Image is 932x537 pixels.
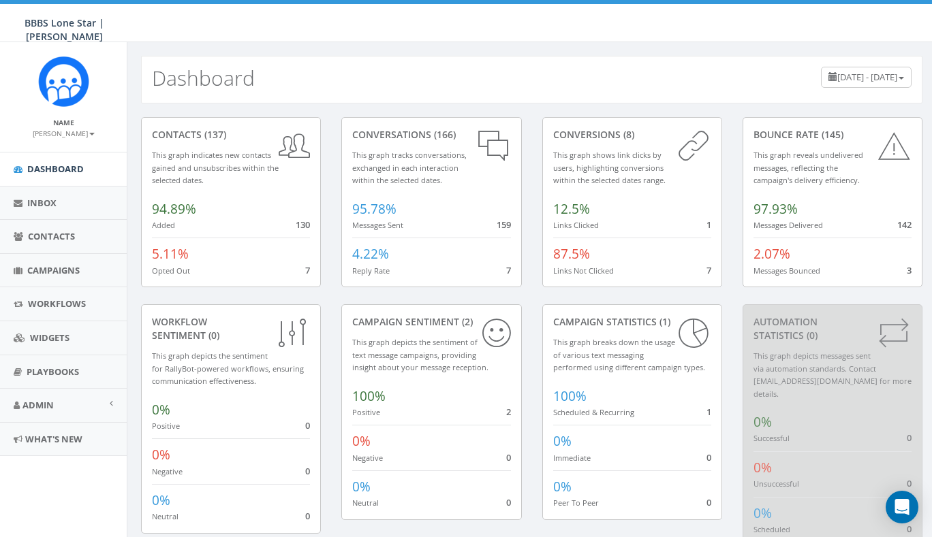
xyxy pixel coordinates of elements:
[754,524,790,534] small: Scheduled
[553,128,711,142] div: conversions
[38,56,89,107] img: Rally_Corp_Icon_1.png
[553,265,614,276] small: Links Not Clicked
[754,315,912,342] div: Automation Statistics
[152,491,170,509] span: 0%
[907,264,912,276] span: 3
[553,337,705,372] small: This graph breaks down the usage of various text messaging performed using different campaign types.
[352,220,403,230] small: Messages Sent
[305,465,310,477] span: 0
[706,451,711,463] span: 0
[152,315,310,342] div: Workflow Sentiment
[907,432,912,444] span: 0
[352,150,467,185] small: This graph tracks conversations, exchanged in each interaction within the selected dates.
[28,230,75,242] span: Contacts
[754,478,799,489] small: Unsuccessful
[706,406,711,418] span: 1
[754,150,863,185] small: This graph reveals undelivered messages, reflecting the campaign's delivery efficiency.
[352,128,510,142] div: conversations
[152,351,304,386] small: This graph depicts the sentiment for RallyBot-powered workflows, ensuring communication effective...
[754,220,823,230] small: Messages Delivered
[305,510,310,522] span: 0
[305,264,310,276] span: 7
[352,337,488,372] small: This graph depicts the sentiment of text message campaigns, providing insight about your message ...
[152,150,279,185] small: This graph indicates new contacts gained and unsubscribes within the selected dates.
[152,128,310,142] div: contacts
[431,128,456,141] span: (166)
[553,432,572,450] span: 0%
[754,245,790,263] span: 2.07%
[352,387,386,405] span: 100%
[553,150,666,185] small: This graph shows link clicks by users, highlighting conversions within the selected dates range.
[152,466,183,476] small: Negative
[621,128,634,141] span: (8)
[352,200,397,218] span: 95.78%
[352,432,371,450] span: 0%
[25,16,104,43] span: BBBS Lone Star | [PERSON_NAME]
[352,407,380,417] small: Positive
[33,129,95,138] small: [PERSON_NAME]
[754,351,912,399] small: This graph depicts messages sent via automation standards. Contact [EMAIL_ADDRESS][DOMAIN_NAME] f...
[28,297,86,310] span: Workflows
[152,511,178,521] small: Neutral
[352,265,390,276] small: Reply Rate
[754,504,772,522] span: 0%
[152,401,170,419] span: 0%
[152,245,189,263] span: 5.11%
[506,406,511,418] span: 2
[819,128,843,141] span: (145)
[506,496,511,508] span: 0
[497,218,511,231] span: 159
[305,419,310,432] span: 0
[506,264,511,276] span: 7
[897,218,912,231] span: 142
[352,245,389,263] span: 4.22%
[27,365,79,378] span: Playbooks
[754,459,772,476] span: 0%
[754,200,798,218] span: 97.93%
[206,329,219,342] span: (0)
[553,245,590,263] span: 87.5%
[657,315,670,328] span: (1)
[754,413,772,431] span: 0%
[22,399,54,411] span: Admin
[152,446,170,463] span: 0%
[352,478,371,495] span: 0%
[27,197,57,209] span: Inbox
[53,118,74,127] small: Name
[907,523,912,535] span: 0
[152,421,180,431] small: Positive
[33,127,95,139] a: [PERSON_NAME]
[352,315,510,329] div: Campaign Sentiment
[506,451,511,463] span: 0
[152,265,190,276] small: Opted Out
[27,264,80,276] span: Campaigns
[907,477,912,489] span: 0
[754,128,912,142] div: Bounce Rate
[25,433,82,445] span: What's New
[553,387,587,405] span: 100%
[706,264,711,276] span: 7
[553,315,711,329] div: Campaign Statistics
[706,496,711,508] span: 0
[553,478,572,495] span: 0%
[459,315,473,328] span: (2)
[553,220,599,230] small: Links Clicked
[27,163,84,175] span: Dashboard
[152,200,196,218] span: 94.89%
[886,491,918,523] div: Open Intercom Messenger
[202,128,226,141] span: (137)
[553,453,591,463] small: Immediate
[553,200,590,218] span: 12.5%
[837,71,897,83] span: [DATE] - [DATE]
[152,220,175,230] small: Added
[754,433,790,443] small: Successful
[754,265,820,276] small: Messages Bounced
[804,329,818,342] span: (0)
[352,453,383,463] small: Negative
[706,218,711,231] span: 1
[30,331,69,344] span: Widgets
[296,218,310,231] span: 130
[553,407,634,417] small: Scheduled & Recurring
[152,67,255,89] h2: Dashboard
[553,498,599,508] small: Peer To Peer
